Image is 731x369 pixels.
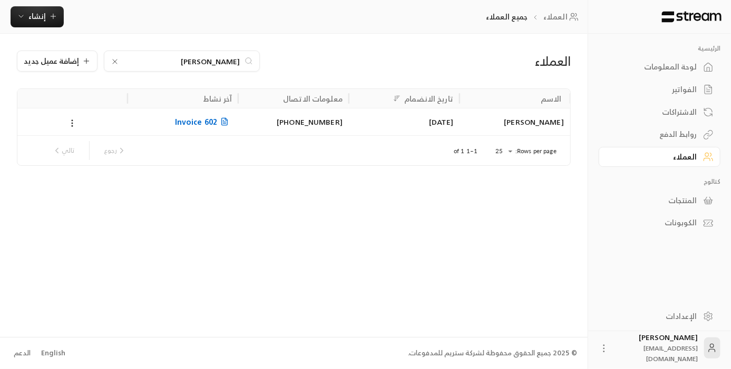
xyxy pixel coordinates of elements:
[612,152,697,162] div: العملاء
[24,57,79,65] span: إضافة عميل جديد
[612,84,697,95] div: الفواتير
[454,147,477,155] p: 1–1 of 1
[175,115,232,128] span: Invoice 602
[490,145,515,158] div: 25
[466,108,564,135] div: [PERSON_NAME]
[599,124,720,145] a: روابط الدفع
[612,129,697,139] div: روابط الدفع
[203,92,232,105] div: آخر نشاط
[599,44,720,53] p: الرئيسية
[408,348,577,358] div: © 2025 جميع الحقوق محفوظة لشركة ستريم للمدفوعات.
[599,147,720,167] a: العملاء
[612,107,697,117] div: الاشتراكات
[599,306,720,326] a: الإعدادات
[644,343,698,364] span: [EMAIL_ADDRESS][DOMAIN_NAME]
[612,195,697,206] div: المنتجات
[612,62,697,72] div: لوحة المعلومات
[612,217,697,228] div: الكوبونات
[486,12,528,22] p: جميع العملاء
[599,190,720,211] a: المنتجات
[245,108,343,135] div: [PHONE_NUMBER]
[541,92,562,105] div: الاسم
[28,9,46,23] span: إنشاء
[283,92,343,105] div: معلومات الاتصال
[11,6,64,27] button: إنشاء
[599,57,720,77] a: لوحة المعلومات
[599,177,720,186] p: كتالوج
[404,92,453,105] div: تاريخ الانضمام
[393,53,571,69] div: العملاء
[599,213,720,233] a: الكوبونات
[515,147,557,155] p: Rows per page:
[612,311,697,322] div: الإعدادات
[123,55,240,67] input: ابحث باسم العميل أو رقم الهاتف
[41,348,65,358] div: English
[661,11,723,23] img: Logo
[355,108,453,135] div: [DATE]
[391,92,403,105] button: Sort
[599,102,720,122] a: الاشتراكات
[599,79,720,100] a: الفواتير
[17,51,98,72] button: إضافة عميل جديد
[11,344,34,363] a: الدعم
[616,332,698,364] div: [PERSON_NAME]
[543,12,582,22] a: العملاء
[486,12,582,22] nav: breadcrumb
